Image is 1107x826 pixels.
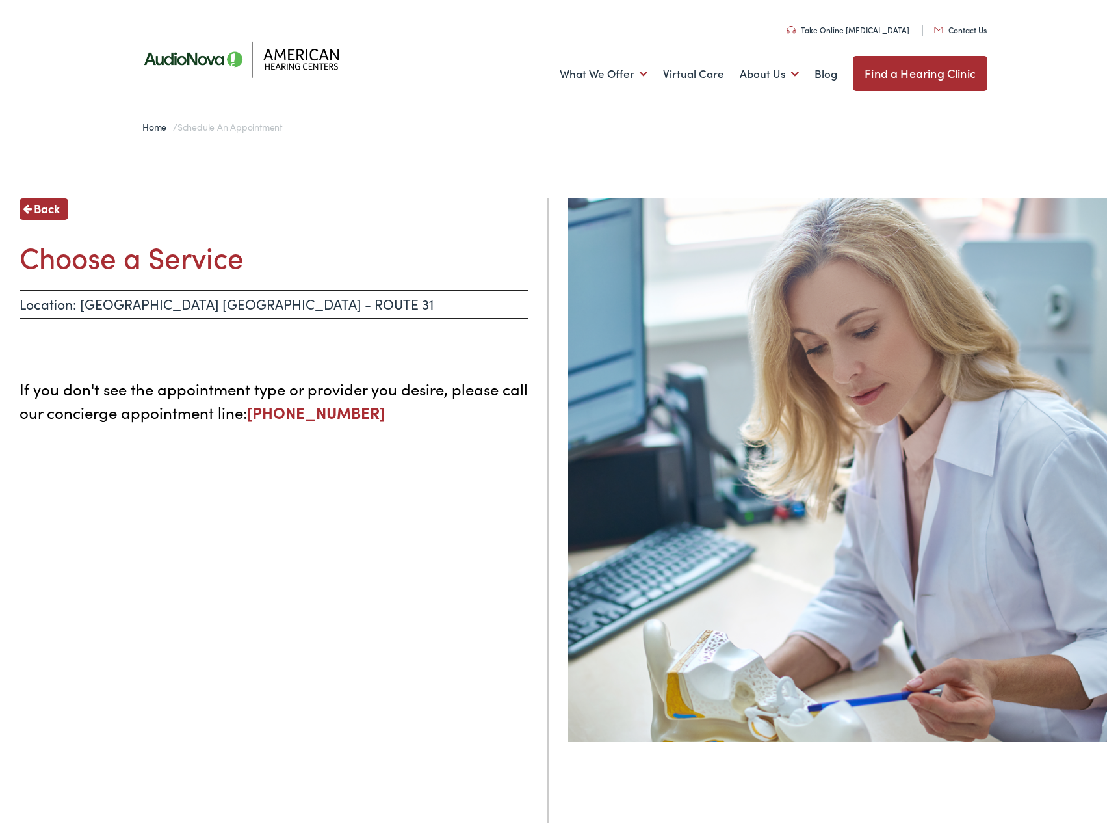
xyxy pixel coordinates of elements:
a: [PHONE_NUMBER] [247,397,385,419]
a: Take Online [MEDICAL_DATA] [787,20,909,31]
span: Back [34,196,60,213]
a: Blog [814,46,837,94]
a: Home [142,116,173,129]
a: Back [20,194,68,216]
a: About Us [740,46,799,94]
span: / [142,116,282,129]
p: If you don't see the appointment type or provider you desire, please call our concierge appointme... [20,373,528,420]
h1: Choose a Service [20,235,528,270]
a: What We Offer [560,46,647,94]
img: utility icon [787,22,796,30]
a: Virtual Care [663,46,724,94]
img: utility icon [934,23,943,29]
p: Location: [GEOGRAPHIC_DATA] [GEOGRAPHIC_DATA] - ROUTE 31 [20,286,528,315]
span: Schedule an Appointment [177,116,282,129]
a: Find a Hearing Clinic [853,52,987,87]
a: Contact Us [934,20,987,31]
